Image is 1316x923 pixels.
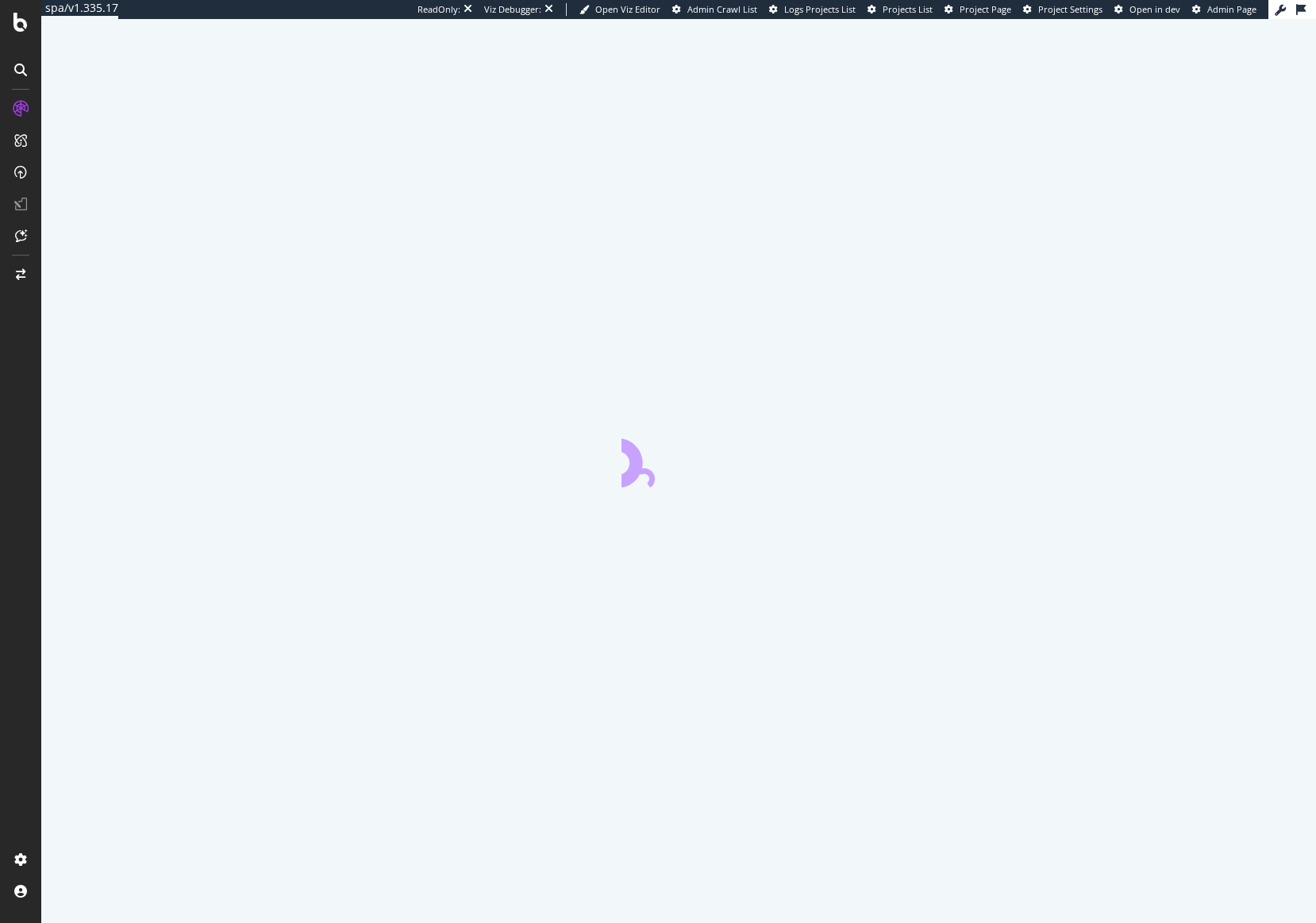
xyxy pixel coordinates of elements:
[1038,3,1102,15] span: Project Settings
[1192,3,1256,16] a: Admin Page
[418,3,460,16] div: ReadOnly:
[1114,3,1180,16] a: Open in dev
[769,3,856,16] a: Logs Projects List
[784,3,856,15] span: Logs Projects List
[687,3,757,15] span: Admin Crawl List
[484,3,541,16] div: Viz Debugger:
[579,3,660,16] a: Open Viz Editor
[945,3,1011,16] a: Project Page
[868,3,933,16] a: Projects List
[960,3,1011,15] span: Project Page
[672,3,757,16] a: Admin Crawl List
[883,3,933,15] span: Projects List
[1023,3,1102,16] a: Project Settings
[1207,3,1256,15] span: Admin Page
[621,430,736,487] div: animation
[1129,3,1180,15] span: Open in dev
[595,3,660,15] span: Open Viz Editor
